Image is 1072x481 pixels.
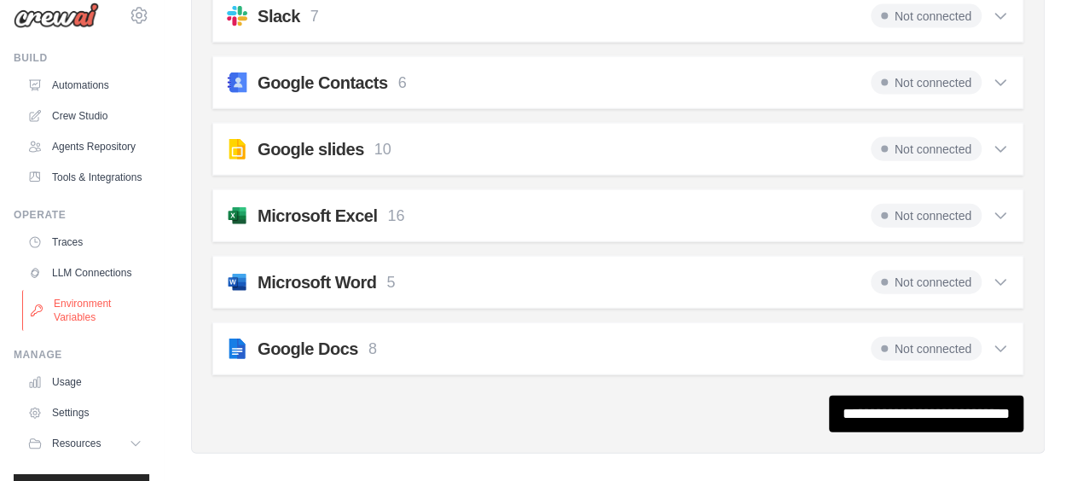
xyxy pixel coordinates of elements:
[871,270,982,294] span: Not connected
[227,206,247,226] img: svg+xml;base64,PHN2ZyB4bWxucz0iaHR0cDovL3d3dy53My5vcmcvMjAwMC9zdmciIHZpZXdCb3g9IjAgMCAzMiAzMiI+PG...
[20,399,149,426] a: Settings
[20,229,149,256] a: Traces
[368,338,377,361] p: 8
[20,133,149,160] a: Agents Repository
[871,337,982,361] span: Not connected
[227,72,247,93] img: svg+xml;base64,PHN2ZyB4bWxucz0iaHR0cDovL3d3dy53My5vcmcvMjAwMC9zdmciIHhtbDpzcGFjZT0icHJlc2VydmUiIH...
[20,259,149,287] a: LLM Connections
[227,272,247,293] img: svg+xml;base64,PHN2ZyB4bWxucz0iaHR0cDovL3d3dy53My5vcmcvMjAwMC9zdmciIHZpZXdCb3g9IjAgMCAzMiAzMiI+PG...
[227,339,247,359] img: svg+xml;base64,PHN2ZyB4bWxucz0iaHR0cDovL3d3dy53My5vcmcvMjAwMC9zdmciIHhtbDpzcGFjZT0icHJlc2VydmUiIH...
[258,71,388,95] h2: Google Contacts
[20,368,149,396] a: Usage
[14,51,149,65] div: Build
[20,72,149,99] a: Automations
[871,71,982,95] span: Not connected
[374,138,391,161] p: 10
[258,137,364,161] h2: Google slides
[310,5,319,28] p: 7
[871,137,982,161] span: Not connected
[227,139,247,159] img: svg+xml;base64,PHN2ZyB4bWxucz0iaHR0cDovL3d3dy53My5vcmcvMjAwMC9zdmciIHhtbDpzcGFjZT0icHJlc2VydmUiIH...
[14,208,149,222] div: Operate
[22,290,151,331] a: Environment Variables
[227,6,247,26] img: slack.svg
[386,271,395,294] p: 5
[258,204,377,228] h2: Microsoft Excel
[387,205,404,228] p: 16
[14,348,149,362] div: Manage
[20,102,149,130] a: Crew Studio
[258,337,358,361] h2: Google Docs
[52,437,101,450] span: Resources
[258,4,300,28] h2: Slack
[20,164,149,191] a: Tools & Integrations
[871,4,982,28] span: Not connected
[258,270,376,294] h2: Microsoft Word
[14,3,99,28] img: Logo
[871,204,982,228] span: Not connected
[20,430,149,457] button: Resources
[398,72,407,95] p: 6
